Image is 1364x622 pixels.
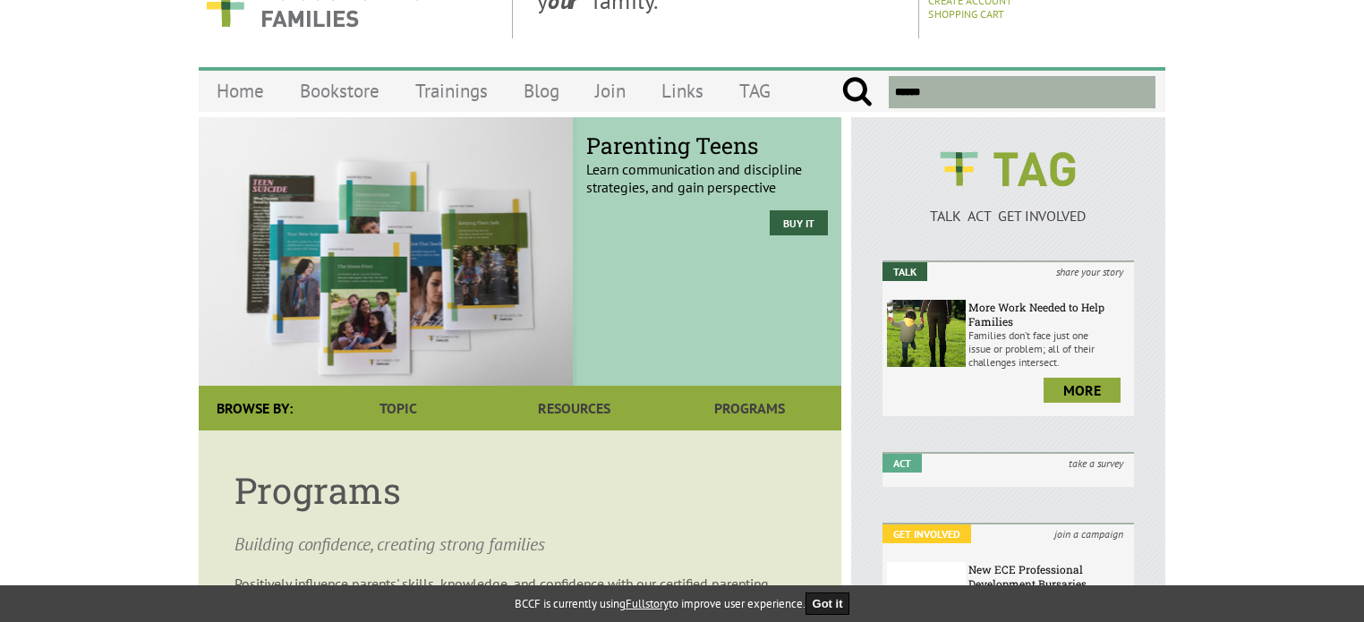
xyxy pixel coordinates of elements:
em: Get Involved [882,524,971,543]
div: Browse By: [199,386,311,430]
a: Trainings [397,70,506,112]
a: Bookstore [282,70,397,112]
span: Parenting Teens [586,131,828,160]
p: TALK ACT GET INVOLVED [882,207,1134,225]
h6: New ECE Professional Development Bursaries [968,562,1130,591]
h1: Programs [234,466,806,514]
img: BCCF's TAG Logo [927,135,1088,203]
p: Learn communication and discipline strategies, and gain perspective [586,145,828,196]
i: join a campaign [1044,524,1134,543]
a: Links [644,70,721,112]
a: Fullstory [626,596,669,611]
p: Building confidence, creating strong families [234,532,806,557]
button: Got it [806,592,850,615]
a: more [1044,378,1121,403]
p: Families don’t face just one issue or problem; all of their challenges intersect. [968,328,1130,369]
a: Programs [662,386,838,430]
em: Act [882,454,922,473]
a: Home [199,70,282,112]
a: Join [577,70,644,112]
a: Blog [506,70,577,112]
a: Shopping Cart [928,7,1004,21]
em: Talk [882,262,927,281]
i: share your story [1045,262,1134,281]
p: Positively influence parents' skills, knowledge, and confidence with our certified parenting prog... [234,575,806,610]
a: Topic [311,386,486,430]
i: take a survey [1058,454,1134,473]
a: TALK ACT GET INVOLVED [882,189,1134,225]
h6: More Work Needed to Help Families [968,300,1130,328]
a: TAG [721,70,789,112]
a: Buy it [770,210,828,235]
a: Resources [486,386,661,430]
input: Submit [841,76,873,108]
